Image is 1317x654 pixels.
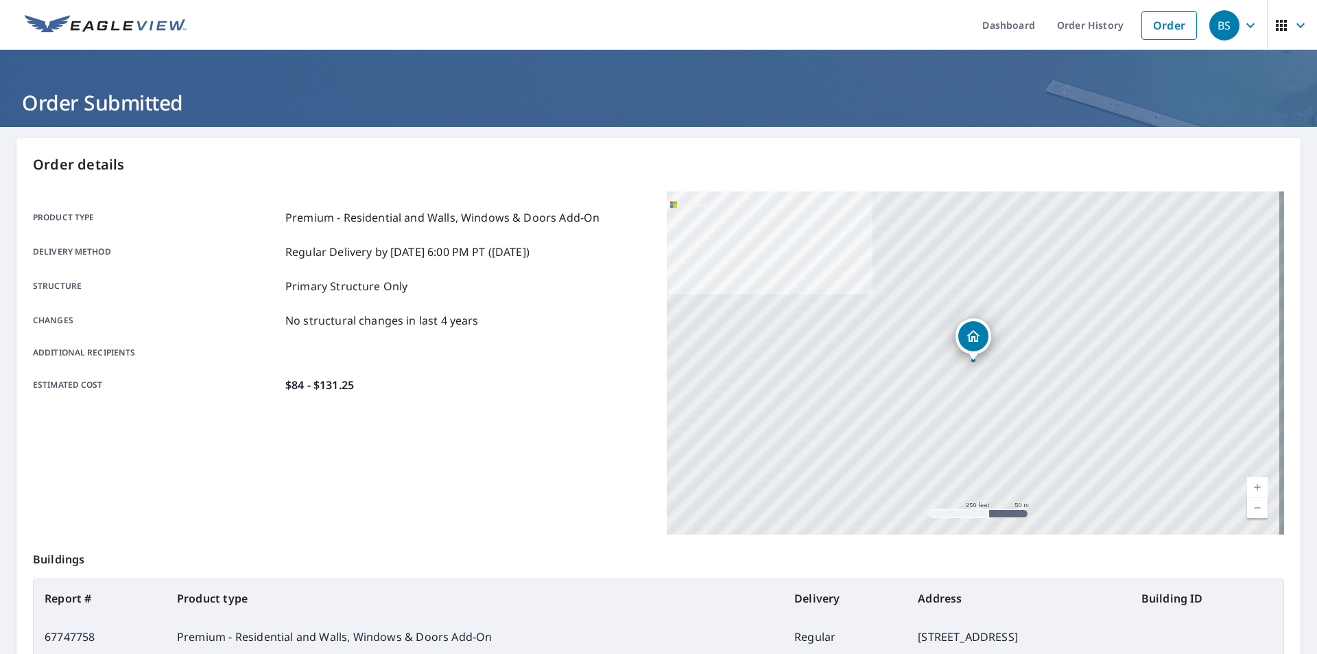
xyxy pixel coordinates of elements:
th: Address [907,579,1130,618]
p: Order details [33,154,1284,175]
p: Primary Structure Only [285,278,407,294]
p: Estimated cost [33,377,280,393]
p: Premium - Residential and Walls, Windows & Doors Add-On [285,209,600,226]
p: No structural changes in last 4 years [285,312,479,329]
a: Current Level 17, Zoom Out [1247,498,1268,518]
p: Product type [33,209,280,226]
th: Building ID [1130,579,1283,618]
th: Report # [34,579,166,618]
a: Current Level 17, Zoom In [1247,477,1268,498]
a: Order [1141,11,1197,40]
h1: Order Submitted [16,89,1301,117]
p: Structure [33,278,280,294]
img: EV Logo [25,15,187,36]
p: Delivery method [33,244,280,260]
p: Additional recipients [33,347,280,359]
p: Buildings [33,535,1284,579]
th: Delivery [783,579,907,618]
th: Product type [166,579,783,618]
p: $84 - $131.25 [285,377,354,393]
div: BS [1209,10,1239,40]
div: Dropped pin, building 1, Residential property, 204 S Myrtle Ave Villa Park, IL 60181 [956,318,991,361]
p: Regular Delivery by [DATE] 6:00 PM PT ([DATE]) [285,244,530,260]
p: Changes [33,312,280,329]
